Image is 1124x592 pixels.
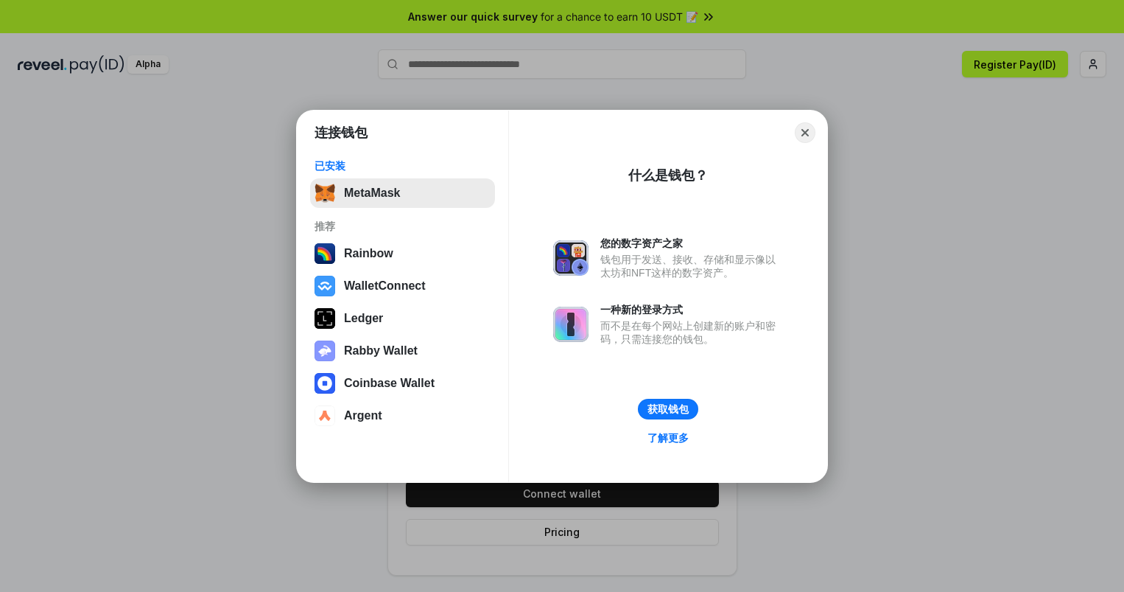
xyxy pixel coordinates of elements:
div: 获取钱包 [647,403,689,416]
button: MetaMask [310,178,495,208]
div: Rabby Wallet [344,344,418,358]
div: Rainbow [344,247,393,260]
div: 您的数字资产之家 [600,237,783,250]
div: 已安装 [315,159,491,173]
button: 获取钱包 [638,399,698,419]
button: Coinbase Wallet [310,369,495,398]
img: svg+xml,%3Csvg%20width%3D%2228%22%20height%3D%2228%22%20viewBox%3D%220%200%2028%2028%22%20fill%3D... [315,373,335,394]
img: svg+xml,%3Csvg%20width%3D%2228%22%20height%3D%2228%22%20viewBox%3D%220%200%2028%2028%22%20fill%3D... [315,276,335,296]
button: Close [795,122,815,143]
h1: 连接钱包 [315,124,368,142]
div: 而不是在每个网站上创建新的账户和密码，只需连接您的钱包。 [600,319,783,346]
div: MetaMask [344,187,400,200]
img: svg+xml,%3Csvg%20width%3D%2228%22%20height%3D%2228%22%20viewBox%3D%220%200%2028%2028%22%20fill%3D... [315,405,335,426]
img: svg+xml,%3Csvg%20xmlns%3D%22http%3A%2F%2Fwww.w3.org%2F2000%2Fsvg%22%20fill%3D%22none%22%20viewBox... [553,307,589,342]
img: svg+xml,%3Csvg%20xmlns%3D%22http%3A%2F%2Fwww.w3.org%2F2000%2Fsvg%22%20fill%3D%22none%22%20viewBox... [553,240,589,276]
div: 什么是钱包？ [628,167,708,184]
div: 了解更多 [647,431,689,445]
img: svg+xml,%3Csvg%20width%3D%22120%22%20height%3D%22120%22%20viewBox%3D%220%200%20120%20120%22%20fil... [315,243,335,264]
div: Argent [344,409,382,422]
button: Rabby Wallet [310,336,495,366]
button: Rainbow [310,239,495,268]
button: WalletConnect [310,271,495,301]
img: svg+xml,%3Csvg%20xmlns%3D%22http%3A%2F%2Fwww.w3.org%2F2000%2Fsvg%22%20width%3D%2228%22%20height%3... [315,308,335,329]
div: 推荐 [315,220,491,233]
img: svg+xml,%3Csvg%20fill%3D%22none%22%20height%3D%2233%22%20viewBox%3D%220%200%2035%2033%22%20width%... [315,183,335,203]
div: WalletConnect [344,279,426,293]
div: 钱包用于发送、接收、存储和显示像以太坊和NFT这样的数字资产。 [600,253,783,279]
a: 了解更多 [639,428,698,448]
div: Ledger [344,312,383,325]
img: svg+xml,%3Csvg%20xmlns%3D%22http%3A%2F%2Fwww.w3.org%2F2000%2Fsvg%22%20fill%3D%22none%22%20viewBox... [315,341,335,361]
button: Argent [310,401,495,431]
div: Coinbase Wallet [344,377,435,390]
button: Ledger [310,304,495,333]
div: 一种新的登录方式 [600,303,783,316]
